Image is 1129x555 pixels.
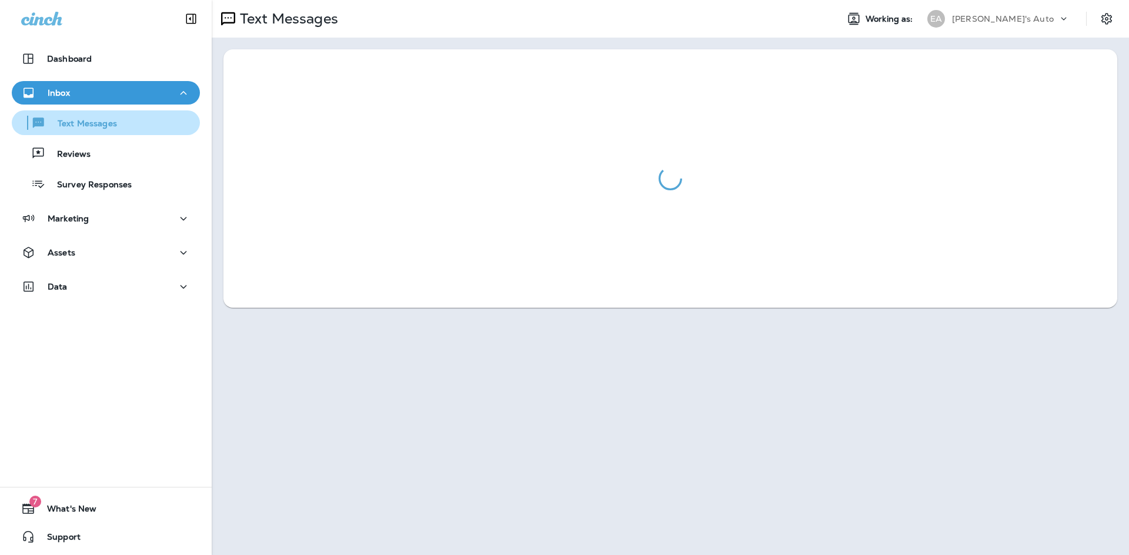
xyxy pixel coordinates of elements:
p: Text Messages [235,10,338,28]
p: Inbox [48,88,70,97]
button: Data [12,275,200,298]
p: Assets [48,248,75,257]
button: Text Messages [12,110,200,135]
p: Survey Responses [45,180,132,191]
p: Dashboard [47,54,92,63]
span: Support [35,532,81,546]
span: 7 [29,496,41,507]
p: [PERSON_NAME]'s Auto [952,14,1054,23]
button: Dashboard [12,47,200,70]
span: Working as: [866,14,916,24]
button: Collapse Sidebar [175,7,208,31]
button: 7What's New [12,497,200,520]
button: Support [12,525,200,549]
p: Text Messages [46,119,117,130]
div: EA [927,10,945,28]
button: Marketing [12,207,200,230]
span: What's New [35,504,96,518]
button: Reviews [12,141,200,166]
p: Reviews [45,149,91,160]
p: Marketing [48,214,89,223]
p: Data [48,282,68,291]
button: Survey Responses [12,171,200,196]
button: Inbox [12,81,200,105]
button: Settings [1096,8,1117,29]
button: Assets [12,241,200,264]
